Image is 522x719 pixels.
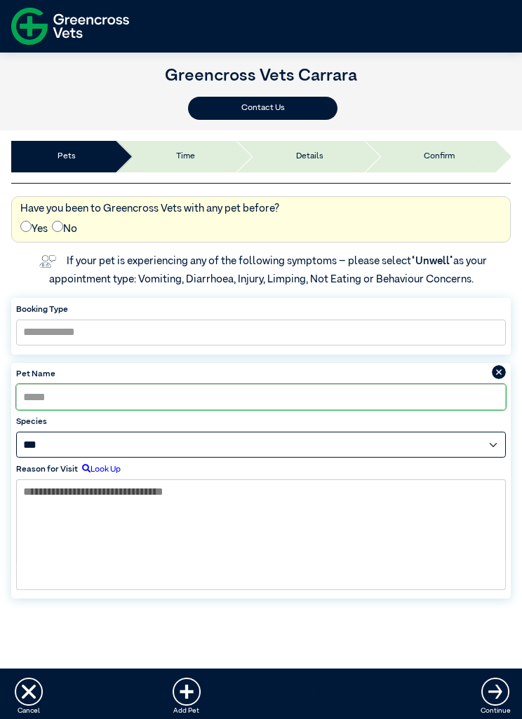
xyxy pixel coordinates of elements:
span: “Unwell” [411,256,453,266]
input: No [52,221,63,232]
a: Pets [58,150,76,163]
img: vet [35,251,60,272]
a: Greencross Vets Carrara [165,67,357,84]
label: Yes [20,221,48,238]
label: Reason for Visit [16,463,78,476]
label: Look Up [78,463,121,476]
input: Yes [20,221,32,232]
label: If your pet is experiencing any of the following symptoms – please select as your appointment typ... [49,256,490,285]
img: f-logo [11,4,129,49]
label: No [52,221,77,238]
label: Booking Type [16,303,506,316]
label: Pet Name [16,368,506,381]
label: Have you been to Greencross Vets with any pet before? [20,201,279,217]
button: Contact Us [188,97,338,120]
label: Species [16,416,506,428]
